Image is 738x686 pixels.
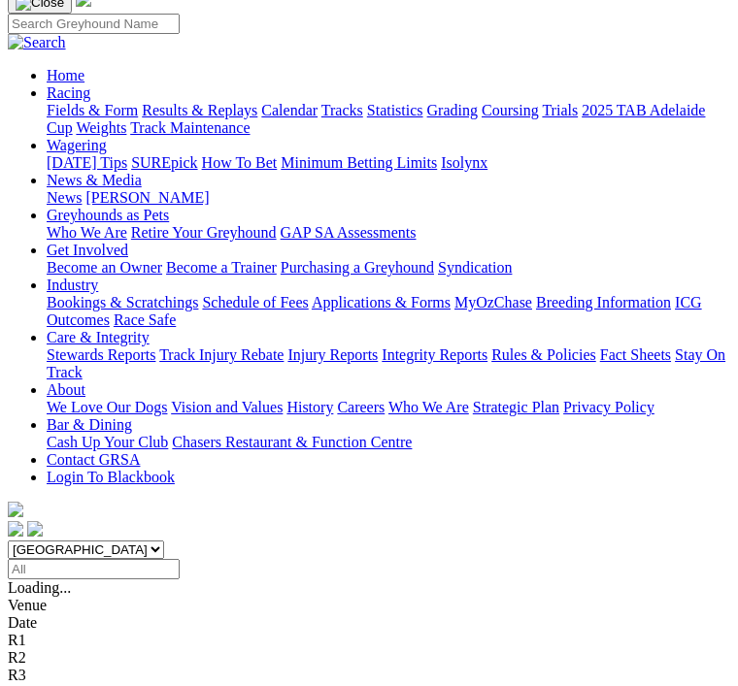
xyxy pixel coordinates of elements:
span: Loading... [8,579,71,596]
a: SUREpick [131,154,197,171]
a: Greyhounds as Pets [47,207,169,223]
img: logo-grsa-white.png [8,502,23,517]
a: Fact Sheets [600,346,671,363]
div: Bar & Dining [47,434,730,451]
a: MyOzChase [454,294,532,310]
div: Venue [8,597,730,614]
a: Trials [542,102,578,118]
a: [DATE] Tips [47,154,127,171]
a: Weights [76,119,126,136]
img: facebook.svg [8,521,23,537]
a: Who We Are [47,224,127,241]
a: Home [47,67,84,83]
a: Tracks [321,102,363,118]
a: Minimum Betting Limits [281,154,437,171]
a: Fields & Form [47,102,138,118]
a: Integrity Reports [382,346,487,363]
a: Isolynx [441,154,487,171]
div: Date [8,614,730,632]
a: Purchasing a Greyhound [281,259,434,276]
a: 2025 TAB Adelaide Cup [47,102,705,136]
div: R3 [8,667,730,684]
a: History [286,399,333,415]
a: Privacy Policy [563,399,654,415]
a: Contact GRSA [47,451,140,468]
a: Bookings & Scratchings [47,294,198,310]
input: Select date [8,559,180,579]
div: About [47,399,730,416]
div: Racing [47,102,730,137]
a: Bar & Dining [47,416,132,433]
a: GAP SA Assessments [281,224,417,241]
a: Coursing [482,102,539,118]
a: Track Maintenance [130,119,250,136]
a: Care & Integrity [47,329,150,345]
a: Chasers Restaurant & Function Centre [172,434,412,450]
img: Search [8,34,66,51]
a: Industry [47,277,98,293]
a: How To Bet [202,154,278,171]
a: News & Media [47,172,142,188]
a: Applications & Forms [312,294,451,310]
a: ICG Outcomes [47,294,702,328]
a: News [47,189,82,206]
a: Stewards Reports [47,346,155,363]
a: Vision and Values [171,399,283,415]
a: Calendar [261,102,318,118]
a: Wagering [47,137,107,153]
div: News & Media [47,189,730,207]
a: Retire Your Greyhound [131,224,277,241]
a: Login To Blackbook [47,469,175,485]
a: Syndication [438,259,512,276]
img: twitter.svg [27,521,43,537]
a: Careers [337,399,385,415]
a: Track Injury Rebate [159,346,284,363]
a: We Love Our Dogs [47,399,167,415]
div: Get Involved [47,259,730,277]
div: Greyhounds as Pets [47,224,730,242]
a: Cash Up Your Club [47,434,168,450]
a: Strategic Plan [473,399,559,415]
a: Stay On Track [47,346,725,380]
a: Become a Trainer [166,259,277,276]
div: R1 [8,632,730,649]
a: Breeding Information [536,294,671,310]
a: About [47,381,85,398]
div: Wagering [47,154,730,172]
a: Who We Are [388,399,469,415]
a: Race Safe [114,311,176,328]
input: Search [8,14,180,34]
div: R2 [8,649,730,667]
a: Become an Owner [47,259,162,276]
a: Get Involved [47,242,128,258]
a: Statistics [367,102,423,118]
a: Injury Reports [287,346,378,363]
a: Grading [427,102,478,118]
div: Industry [47,294,730,329]
a: Results & Replays [142,102,257,118]
a: [PERSON_NAME] [85,189,209,206]
a: Schedule of Fees [202,294,308,310]
a: Racing [47,84,90,101]
div: Care & Integrity [47,346,730,381]
a: Rules & Policies [491,346,596,363]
